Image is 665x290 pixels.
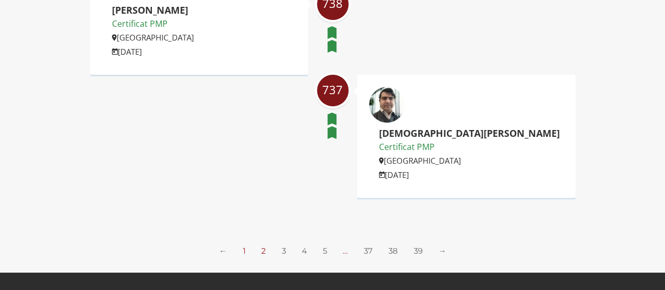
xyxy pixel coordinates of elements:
[261,246,266,256] span: 2
[379,128,560,139] h2: [DEMOGRAPHIC_DATA][PERSON_NAME]
[379,168,560,181] p: [DATE]
[112,45,194,58] p: [DATE]
[364,246,373,256] a: 37
[112,31,194,44] p: [GEOGRAPHIC_DATA]
[317,83,349,96] span: 737
[438,246,446,256] a: →
[343,246,348,256] span: …
[379,154,560,167] p: [GEOGRAPHIC_DATA]
[388,246,398,256] a: 38
[414,246,423,256] a: 39
[369,86,405,123] img: Cristian Lutas
[219,246,227,256] a: ←
[112,5,194,16] h2: [PERSON_NAME]
[302,246,307,256] a: 4
[112,17,194,31] p: Certificat PMP
[323,246,327,256] a: 5
[379,141,560,154] p: Certificat PMP
[282,246,286,256] a: 3
[243,246,245,256] a: 1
